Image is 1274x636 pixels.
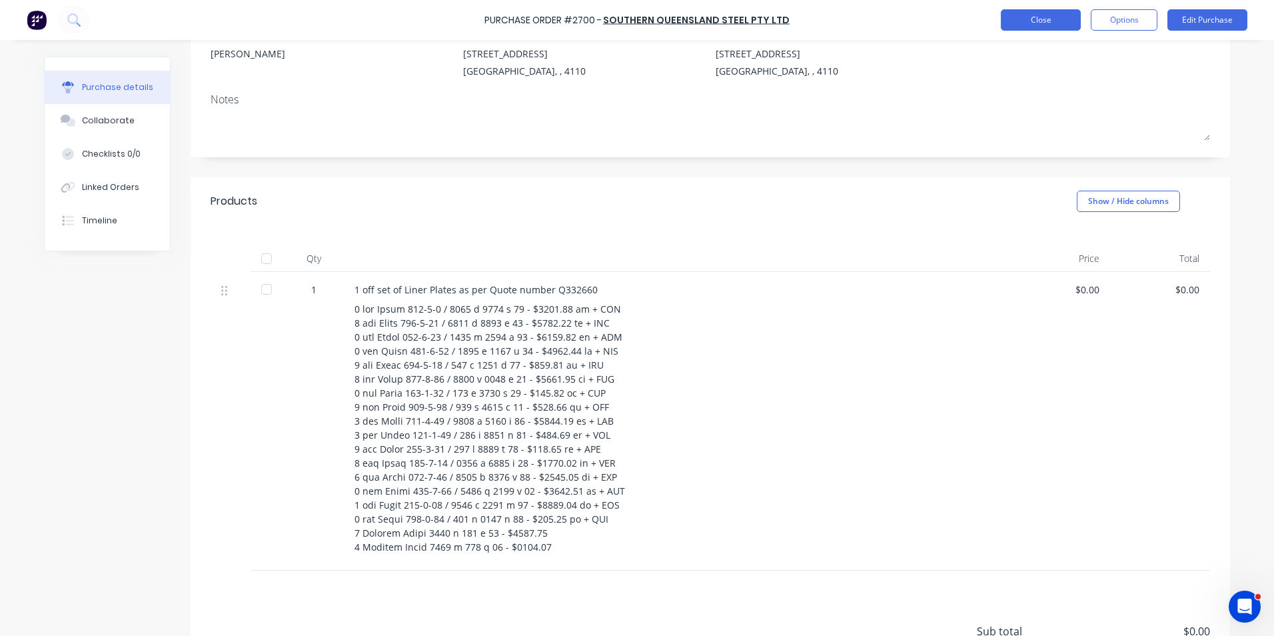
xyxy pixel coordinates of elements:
iframe: Intercom live chat [1229,591,1261,623]
button: Timeline [45,204,170,237]
div: $0.00 [1021,283,1099,297]
div: $0.00 [1121,283,1199,297]
div: Price [1010,245,1110,272]
div: [GEOGRAPHIC_DATA], , 4110 [463,64,586,78]
div: 0 lor Ipsum 812-5-0 / 8065 d 9774 s 79 - $3201.88 am + CON 8 adi Elits 796-5-21 / 6811 d 8893 e 4... [354,302,999,554]
div: Purchase Order #2700 - [484,13,602,27]
a: Southern Queensland Steel Pty Ltd [603,13,790,27]
button: Close [1001,9,1081,31]
button: Edit Purchase [1167,9,1247,31]
div: Qty [284,245,344,272]
div: [GEOGRAPHIC_DATA], , 4110 [716,64,838,78]
div: 1 [295,283,333,297]
div: Notes [211,91,1210,107]
img: Factory [27,10,47,30]
div: [STREET_ADDRESS] [463,47,586,61]
div: Total [1110,245,1210,272]
div: Checklists 0/0 [82,148,141,160]
div: Linked Orders [82,181,139,193]
div: Purchase details [82,81,153,93]
div: [PERSON_NAME] [211,47,285,61]
button: Options [1091,9,1157,31]
button: Linked Orders [45,171,170,204]
div: Products [211,193,257,209]
div: Collaborate [82,115,135,127]
div: Timeline [82,215,117,227]
button: Checklists 0/0 [45,137,170,171]
div: [STREET_ADDRESS] [716,47,838,61]
div: 1 off set of Liner Plates as per Quote number Q332660 [354,283,999,297]
button: Show / Hide columns [1077,191,1180,212]
button: Collaborate [45,104,170,137]
button: Purchase details [45,71,170,104]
